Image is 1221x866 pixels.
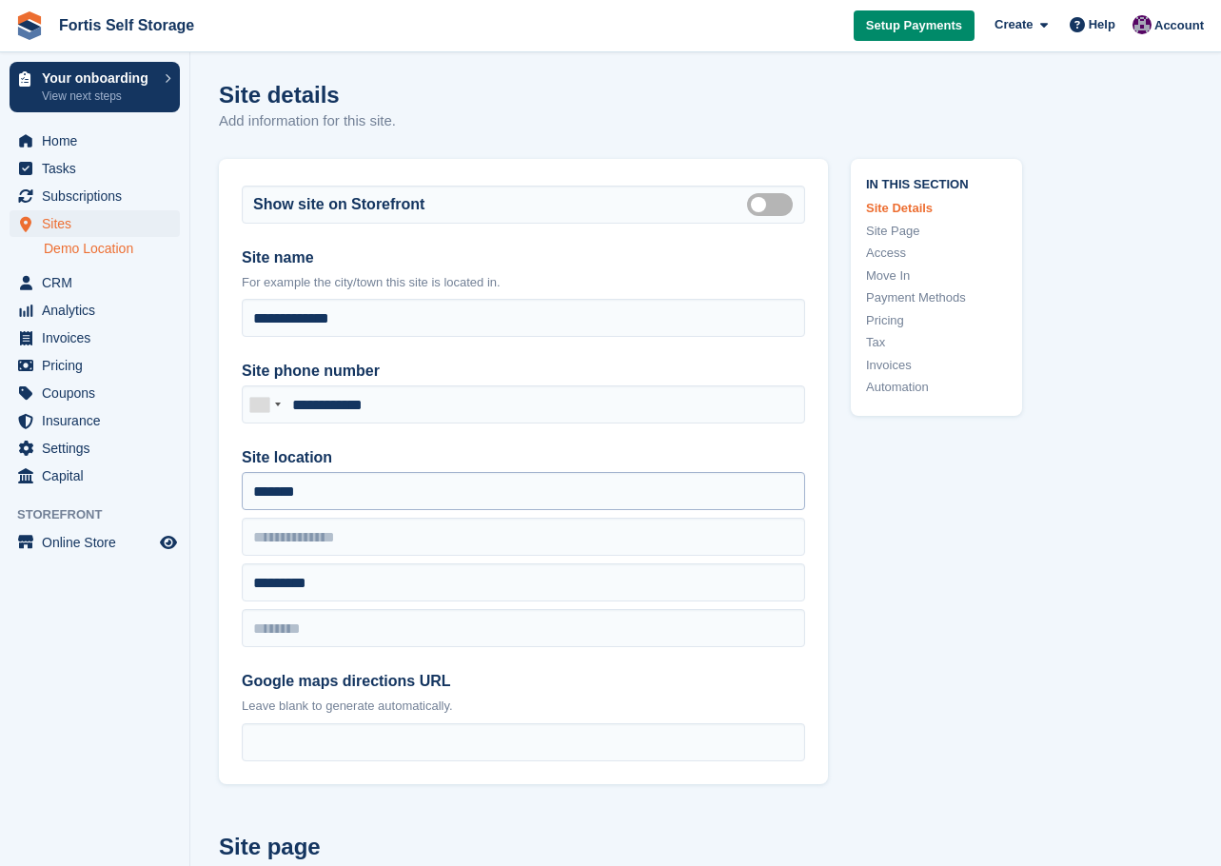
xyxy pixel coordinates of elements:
[242,273,805,292] p: For example the city/town this site is located in.
[42,155,156,182] span: Tasks
[10,463,180,489] a: menu
[866,244,1007,263] a: Access
[42,463,156,489] span: Capital
[42,269,156,296] span: CRM
[866,222,1007,241] a: Site Page
[42,183,156,209] span: Subscriptions
[17,505,189,524] span: Storefront
[42,407,156,434] span: Insurance
[854,10,975,42] a: Setup Payments
[10,407,180,434] a: menu
[10,269,180,296] a: menu
[866,288,1007,307] a: Payment Methods
[15,11,44,40] img: stora-icon-8386f47178a22dfd0bd8f6a31ec36ba5ce8667c1dd55bd0f319d3a0aa187defe.svg
[242,360,805,383] label: Site phone number
[51,10,202,41] a: Fortis Self Storage
[219,110,396,132] p: Add information for this site.
[42,435,156,462] span: Settings
[253,193,424,216] label: Show site on Storefront
[866,333,1007,352] a: Tax
[42,128,156,154] span: Home
[10,62,180,112] a: Your onboarding View next steps
[42,297,156,324] span: Analytics
[866,266,1007,285] a: Move In
[42,325,156,351] span: Invoices
[219,82,396,108] h1: Site details
[242,246,805,269] label: Site name
[42,380,156,406] span: Coupons
[10,155,180,182] a: menu
[242,670,805,693] label: Google maps directions URL
[10,210,180,237] a: menu
[1089,15,1115,34] span: Help
[1132,15,1152,34] img: Richard Welch
[10,128,180,154] a: menu
[157,531,180,554] a: Preview store
[10,183,180,209] a: menu
[747,203,800,206] label: Is public
[866,174,1007,192] span: In this section
[44,240,180,258] a: Demo Location
[42,529,156,556] span: Online Store
[242,697,805,716] p: Leave blank to generate automatically.
[866,356,1007,375] a: Invoices
[10,380,180,406] a: menu
[1154,16,1204,35] span: Account
[866,16,962,35] span: Setup Payments
[10,352,180,379] a: menu
[42,88,155,105] p: View next steps
[866,199,1007,218] a: Site Details
[10,297,180,324] a: menu
[219,830,828,864] h2: Site page
[42,71,155,85] p: Your onboarding
[10,435,180,462] a: menu
[42,210,156,237] span: Sites
[242,446,805,469] label: Site location
[10,325,180,351] a: menu
[866,378,1007,397] a: Automation
[42,352,156,379] span: Pricing
[995,15,1033,34] span: Create
[866,311,1007,330] a: Pricing
[10,529,180,556] a: menu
